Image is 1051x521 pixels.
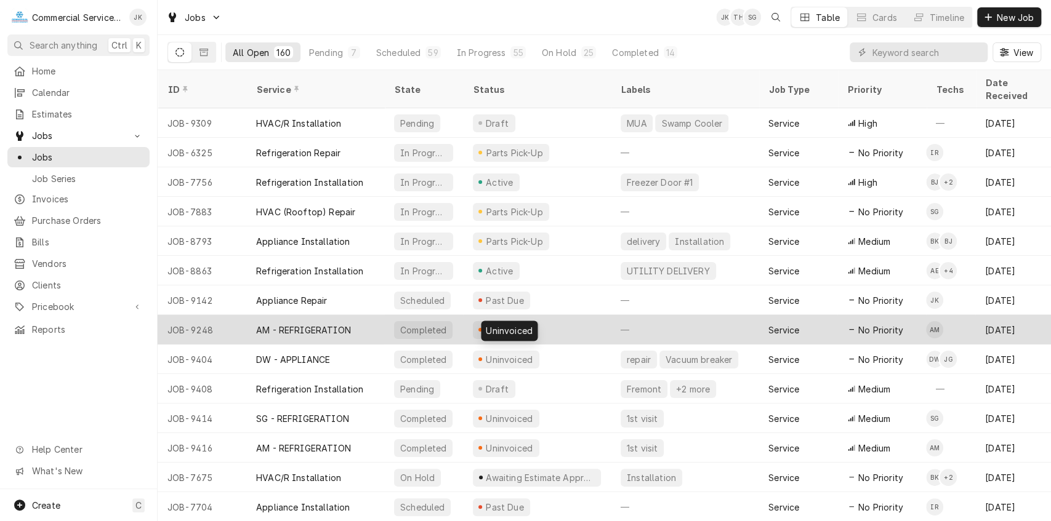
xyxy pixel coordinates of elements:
div: Draft [484,117,510,130]
span: Create [32,500,60,511]
div: BK [926,233,943,250]
span: Search anything [30,39,97,52]
div: Audie Murphy's Avatar [926,439,943,456]
div: On Hold [399,471,436,484]
div: Commercial Service Co.'s Avatar [11,9,28,26]
div: Installation [626,471,677,484]
div: Draft [484,383,510,396]
div: Brian Key's Avatar [926,469,943,486]
div: 55 [513,46,523,59]
div: Service [768,324,799,336]
div: In Progress [399,235,448,248]
a: Go to What's New [7,461,150,481]
div: TH [730,9,747,26]
div: Anthony Enders's Avatar [926,262,943,279]
span: No Priority [858,205,903,218]
div: Service [768,117,799,130]
a: Invoices [7,189,150,209]
a: Go to Jobs [161,7,227,28]
span: New Job [994,11,1036,24]
div: Status [473,83,598,96]
span: Job Series [32,172,143,185]
span: Jobs [32,151,143,164]
div: JOB-7675 [158,463,246,492]
span: Home [32,65,143,78]
span: Clients [32,279,143,292]
span: Jobs [32,129,125,142]
button: View [993,42,1041,62]
a: Bills [7,232,150,252]
div: Brandon Johnson's Avatar [940,233,957,250]
div: Uninvoiced [485,442,534,455]
span: Calendar [32,86,143,99]
div: IR [926,498,943,515]
div: 1st visit [626,442,659,455]
div: Service [768,146,799,159]
div: In Progress [399,264,448,277]
button: Search anythingCtrlK [7,34,150,56]
div: Refrigeration Installation [256,264,363,277]
div: Swamp Cooler [660,117,723,130]
span: View [1010,46,1036,59]
div: On Hold [542,46,576,59]
div: AM [926,321,943,338]
div: Labels [621,83,749,96]
div: ID [167,83,234,96]
div: MUA [626,117,648,130]
div: Refrigeration Installation [256,176,363,189]
div: JK [716,9,733,26]
div: Scheduled [399,294,446,307]
div: JOB-9404 [158,344,246,374]
div: — [926,374,975,404]
div: JOB-7756 [158,167,246,197]
div: Appliance Installation [256,501,350,514]
div: BJ [926,173,943,191]
div: Service [768,471,799,484]
div: Scheduled [376,46,421,59]
div: John Key's Avatar [926,292,943,309]
div: HVAC (Rooftop) Repair [256,205,355,218]
div: AM [926,439,943,456]
div: Uninvoiced [481,320,538,341]
button: New Job [977,7,1041,27]
div: + 2 [940,173,957,191]
div: JOB-8863 [158,256,246,285]
div: — [611,285,759,315]
span: Jobs [185,11,206,24]
div: JG [940,351,957,368]
div: Sebastian Gomez's Avatar [926,410,943,427]
div: +2 more [675,383,711,396]
div: Pending [309,46,343,59]
div: Service [768,205,799,218]
div: AM - REFRIGERATION [256,442,351,455]
div: John Key's Avatar [129,9,147,26]
div: JOB-9142 [158,285,246,315]
span: Bills [32,236,143,249]
div: Completed [399,442,448,455]
div: Service [768,176,799,189]
div: — [611,197,759,226]
div: All Open [233,46,269,59]
div: BK [926,469,943,486]
div: Job Type [768,83,828,96]
div: Priority [847,83,914,96]
div: JOB-9248 [158,315,246,344]
div: HVAC/R Installation [256,471,341,484]
span: Medium [858,412,890,425]
div: Isai Ramirez's Avatar [926,144,943,161]
div: Parts Pick-Up [485,205,544,218]
div: In Progress [399,205,448,218]
div: Pending [399,117,435,130]
div: Cards [872,11,897,24]
div: AE [926,262,943,279]
span: Reports [32,323,143,336]
div: Freezer Door #1 [626,176,694,189]
div: UTILITY DELIVERY [626,264,711,277]
div: Past Due [485,501,526,514]
span: Pricebook [32,300,125,313]
div: Timeline [930,11,964,24]
span: Vendors [32,257,143,270]
div: BJ [940,233,957,250]
div: Vacuum breaker [664,353,733,366]
div: SG [926,203,943,220]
